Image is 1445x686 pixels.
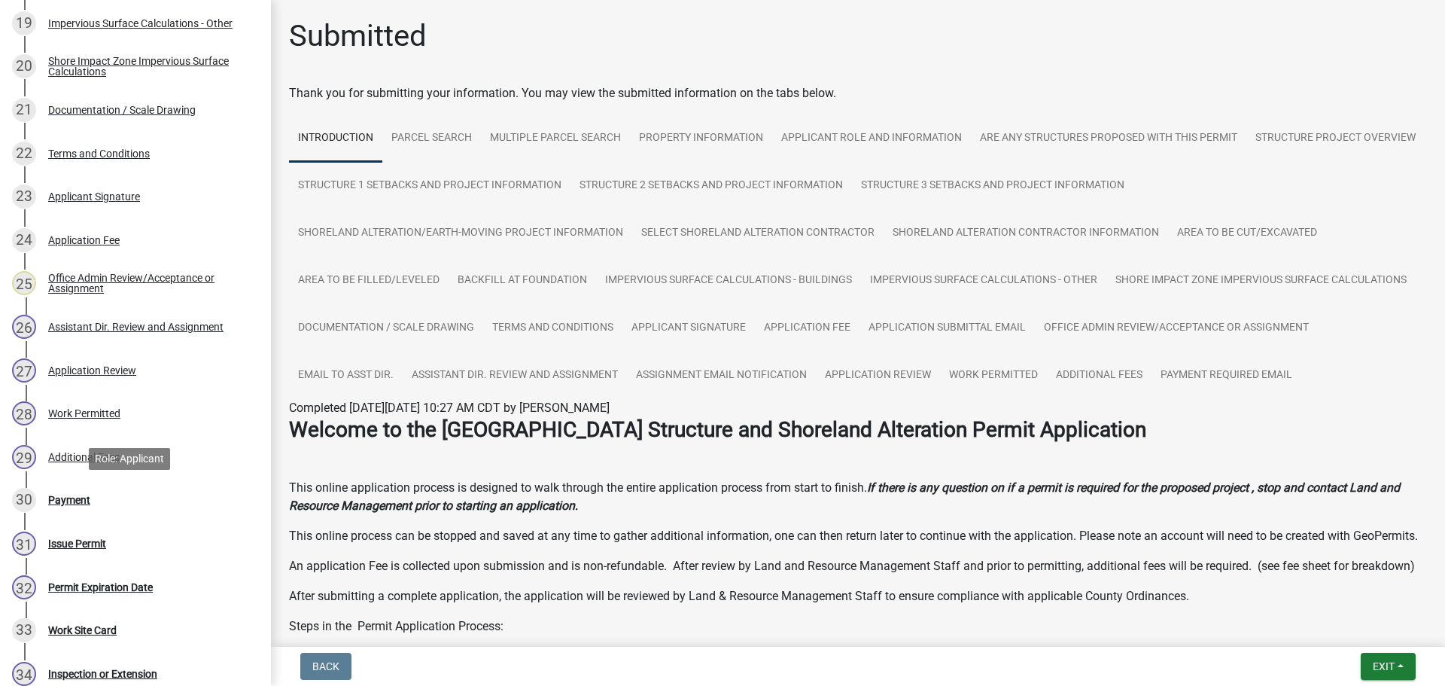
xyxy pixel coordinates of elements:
[289,587,1427,605] p: After submitting a complete application, the application will be reviewed by Land & Resource Mana...
[382,114,481,163] a: Parcel search
[622,304,755,352] a: Applicant Signature
[48,191,140,202] div: Applicant Signature
[48,365,136,376] div: Application Review
[48,148,150,159] div: Terms and Conditions
[48,669,157,679] div: Inspection or Extension
[289,617,1427,636] p: Steps in the Permit Application Process:
[12,271,36,295] div: 25
[627,352,816,400] a: Assignment Email Notification
[632,209,884,258] a: Select Shoreland Alteration contractor
[859,304,1035,352] a: Application Submittal Email
[1373,660,1395,672] span: Exit
[289,18,427,54] h1: Submitted
[48,56,247,77] div: Shore Impact Zone Impervious Surface Calculations
[1168,209,1326,258] a: Area to be Cut/Excavated
[1106,257,1416,305] a: Shore Impact Zone Impervious Surface Calculations
[12,662,36,686] div: 34
[1035,304,1318,352] a: Office Admin Review/Acceptance or Assignment
[852,162,1133,210] a: Structure 3 Setbacks and project information
[483,304,622,352] a: Terms and Conditions
[289,114,382,163] a: Introduction
[861,257,1106,305] a: Impervious Surface Calculations - Other
[12,575,36,599] div: 32
[12,532,36,556] div: 31
[48,495,90,505] div: Payment
[48,105,196,115] div: Documentation / Scale Drawing
[596,257,861,305] a: Impervious Surface Calculations - Buildings
[755,304,859,352] a: Application Fee
[630,114,772,163] a: Property Information
[48,408,120,419] div: Work Permitted
[289,557,1427,575] p: An application Fee is collected upon submission and is non-refundable. After review by Land and R...
[12,618,36,642] div: 33
[289,304,483,352] a: Documentation / Scale Drawing
[89,448,170,470] div: Role: Applicant
[289,162,570,210] a: Structure 1 Setbacks and project information
[884,209,1168,258] a: Shoreland Alteration Contractor Information
[289,479,1427,515] p: This online application process is designed to walk through the entire application process from s...
[12,184,36,209] div: 23
[289,417,1146,442] strong: Welcome to the [GEOGRAPHIC_DATA] Structure and Shoreland Alteration Permit Application
[312,660,339,672] span: Back
[12,445,36,469] div: 29
[12,54,36,78] div: 20
[481,114,630,163] a: Multiple Parcel Search
[940,352,1047,400] a: Work Permitted
[48,273,247,294] div: Office Admin Review/Acceptance or Assignment
[289,401,610,415] span: Completed [DATE][DATE] 10:27 AM CDT by [PERSON_NAME]
[12,488,36,512] div: 30
[48,235,120,245] div: Application Fee
[289,257,449,305] a: Area to be Filled/Leveled
[12,142,36,166] div: 22
[12,228,36,252] div: 24
[403,352,627,400] a: Assistant Dir. Review and Assignment
[772,114,971,163] a: Applicant Role and Information
[48,18,233,29] div: Impervious Surface Calculations - Other
[449,257,596,305] a: Backfill at foundation
[289,527,1427,545] p: This online process can be stopped and saved at any time to gather additional information, one ca...
[48,322,224,332] div: Assistant Dir. Review and Assignment
[289,352,403,400] a: Email to Asst Dir.
[48,582,153,593] div: Permit Expiration Date
[48,452,120,462] div: Additional Fees
[48,625,117,636] div: Work Site Card
[289,480,1400,513] strong: If there is any question on if a permit is required for the proposed project , stop and contact L...
[48,538,106,549] div: Issue Permit
[971,114,1246,163] a: Are any Structures Proposed with this Permit
[289,209,632,258] a: Shoreland Alteration/Earth-Moving Project Information
[289,84,1427,102] div: Thank you for submitting your information. You may view the submitted information on the tabs below.
[12,315,36,339] div: 26
[1151,352,1301,400] a: Payment Required Email
[300,653,351,680] button: Back
[570,162,852,210] a: Structure 2 Setbacks and project information
[1361,653,1416,680] button: Exit
[1246,114,1425,163] a: Structure Project Overview
[12,401,36,425] div: 28
[1047,352,1151,400] a: Additional Fees
[12,358,36,383] div: 27
[12,98,36,122] div: 21
[816,352,940,400] a: Application Review
[12,11,36,35] div: 19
